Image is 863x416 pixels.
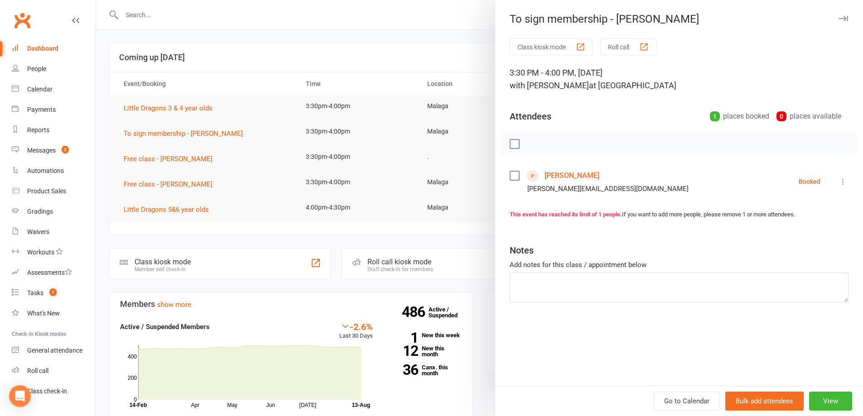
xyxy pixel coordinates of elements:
div: What's New [27,310,60,317]
button: Bulk add attendees [725,392,804,411]
div: Assessments [27,269,72,276]
a: Workouts [12,242,96,263]
span: 1 [49,288,57,296]
div: Workouts [27,249,54,256]
div: [PERSON_NAME][EMAIL_ADDRESS][DOMAIN_NAME] [527,183,689,195]
div: 3:30 PM - 4:00 PM, [DATE] [510,67,849,92]
div: If you want to add more people, please remove 1 or more attendees. [510,210,849,220]
div: 0 [776,111,786,121]
div: Notes [510,244,534,257]
div: Roll call [27,367,48,374]
a: Calendar [12,79,96,100]
a: Messages 2 [12,140,96,161]
a: Roll call [12,361,96,381]
div: Open Intercom Messenger [9,385,31,407]
div: Waivers [27,228,49,235]
div: Calendar [27,86,53,93]
div: Messages [27,147,56,154]
div: Reports [27,126,49,134]
a: Payments [12,100,96,120]
div: Attendees [510,110,551,123]
a: Class kiosk mode [12,381,96,402]
a: [PERSON_NAME] [545,168,599,183]
div: places booked [710,110,769,123]
a: Waivers [12,222,96,242]
button: Roll call [600,38,656,55]
div: Gradings [27,208,53,215]
a: Reports [12,120,96,140]
a: General attendance kiosk mode [12,340,96,361]
a: Gradings [12,201,96,222]
div: Product Sales [27,187,66,195]
a: Go to Calendar [654,392,720,411]
button: View [809,392,852,411]
a: What's New [12,303,96,324]
div: Payments [27,106,56,113]
a: People [12,59,96,79]
div: General attendance [27,347,82,354]
div: places available [776,110,841,123]
div: To sign membership - [PERSON_NAME] [495,13,863,25]
div: Dashboard [27,45,58,52]
div: Tasks [27,289,43,296]
span: with [PERSON_NAME] [510,81,589,90]
a: Tasks 1 [12,283,96,303]
a: Dashboard [12,38,96,59]
div: Automations [27,167,64,174]
span: 2 [62,146,69,153]
div: Class check-in [27,387,67,395]
a: Clubworx [11,9,34,32]
strong: This event has reached its limit of 1 people. [510,211,622,218]
div: People [27,65,46,72]
a: Product Sales [12,181,96,201]
a: Automations [12,161,96,181]
a: Assessments [12,263,96,283]
span: at [GEOGRAPHIC_DATA] [589,81,676,90]
button: Class kiosk mode [510,38,593,55]
div: Booked [799,178,820,185]
div: Add notes for this class / appointment below [510,259,849,270]
div: 1 [710,111,720,121]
